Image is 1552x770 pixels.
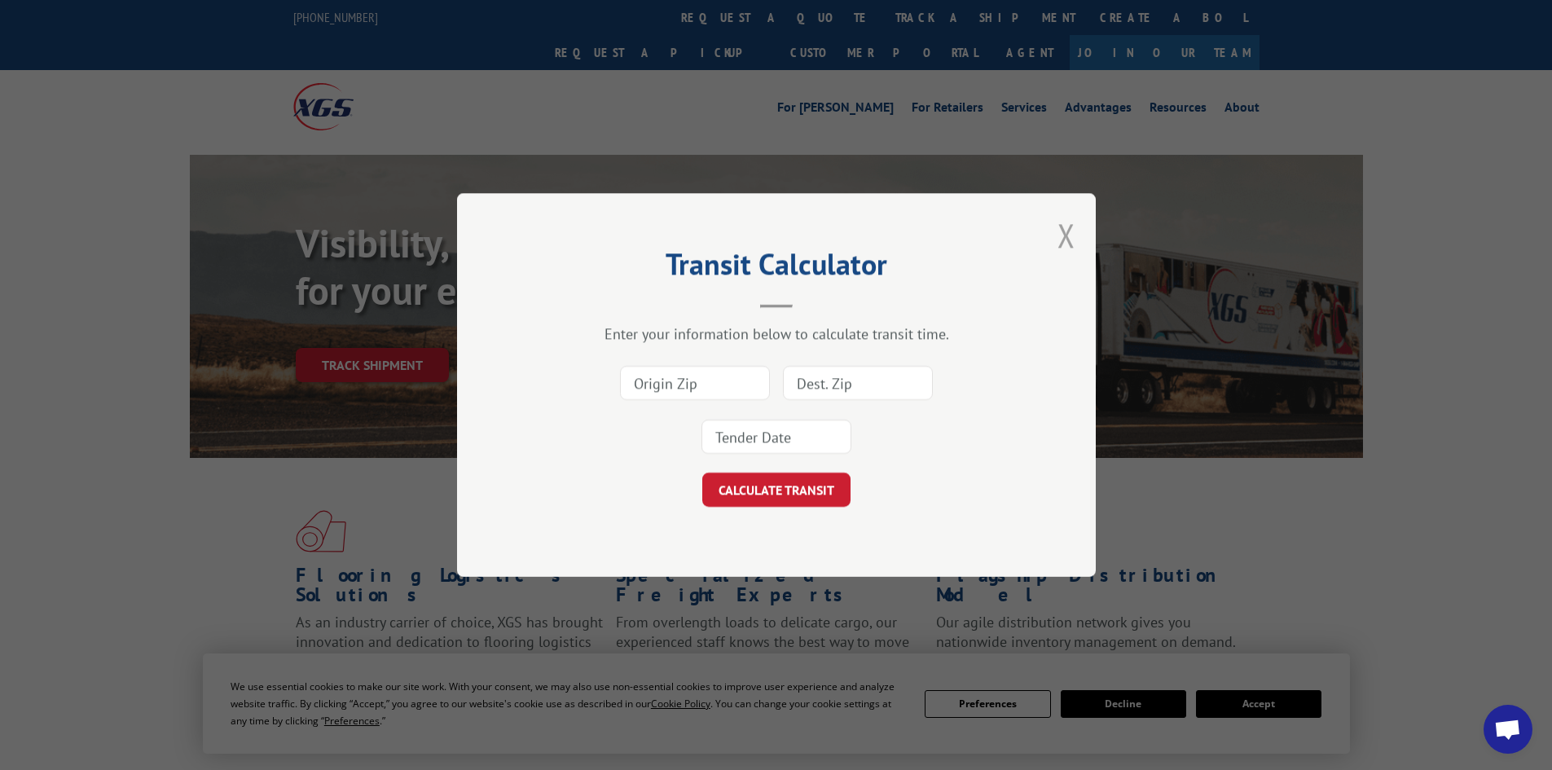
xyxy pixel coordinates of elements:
[1057,213,1075,257] button: Close modal
[783,366,933,400] input: Dest. Zip
[539,324,1014,343] div: Enter your information below to calculate transit time.
[539,253,1014,284] h2: Transit Calculator
[1484,705,1532,754] div: Open chat
[701,420,851,454] input: Tender Date
[702,473,851,507] button: CALCULATE TRANSIT
[620,366,770,400] input: Origin Zip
